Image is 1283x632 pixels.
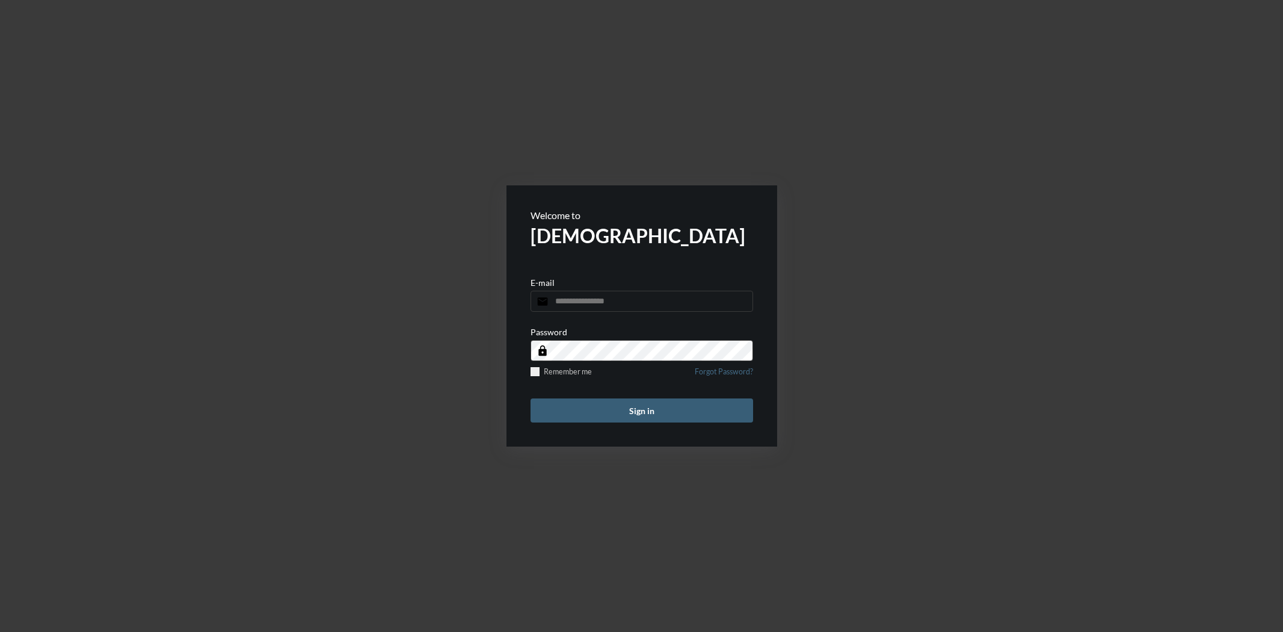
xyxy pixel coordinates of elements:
[531,367,592,376] label: Remember me
[531,327,567,337] p: Password
[531,398,753,423] button: Sign in
[531,209,753,221] p: Welcome to
[695,367,753,383] a: Forgot Password?
[531,277,555,288] p: E-mail
[531,224,753,247] h2: [DEMOGRAPHIC_DATA]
